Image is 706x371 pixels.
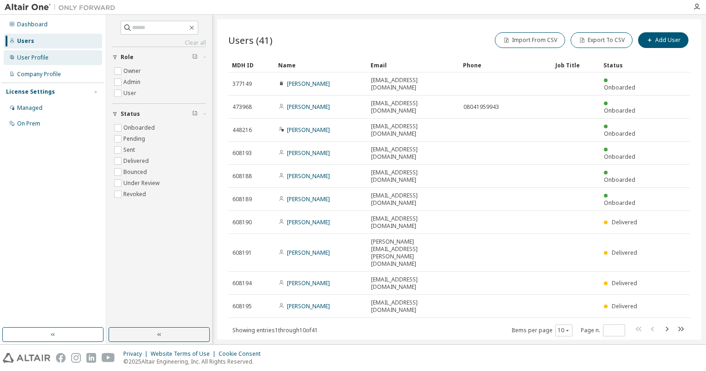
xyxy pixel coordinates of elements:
a: Clear all [112,39,206,47]
div: Cookie Consent [219,350,266,358]
button: Add User [638,32,688,48]
div: User Profile [17,54,49,61]
span: 608194 [232,280,252,287]
a: [PERSON_NAME] [287,172,330,180]
label: Under Review [123,178,161,189]
p: © 2025 Altair Engineering, Inc. All Rights Reserved. [123,358,266,365]
img: instagram.svg [71,353,81,363]
span: Role [121,54,134,61]
span: 08041959943 [463,103,499,111]
span: [EMAIL_ADDRESS][DOMAIN_NAME] [371,192,455,207]
img: facebook.svg [56,353,66,363]
span: Onboarded [604,107,635,114]
span: [EMAIL_ADDRESS][DOMAIN_NAME] [371,276,455,291]
span: 608190 [232,219,252,226]
span: Onboarded [604,176,635,184]
span: Clear filter [192,110,198,118]
span: Page n. [581,324,625,336]
span: [EMAIL_ADDRESS][DOMAIN_NAME] [371,169,455,184]
a: [PERSON_NAME] [287,80,330,88]
div: Status [603,58,642,72]
span: Delivered [612,249,637,257]
div: Managed [17,104,43,112]
div: Job Title [555,58,596,72]
a: [PERSON_NAME] [287,302,330,310]
div: MDH ID [232,58,271,72]
div: Dashboard [17,21,48,28]
label: User [123,88,138,99]
label: Owner [123,66,143,77]
span: Onboarded [604,153,635,161]
label: Delivered [123,156,151,167]
span: Onboarded [604,84,635,91]
label: Admin [123,77,142,88]
label: Revoked [123,189,148,200]
span: Delivered [612,279,637,287]
label: Bounced [123,167,149,178]
a: [PERSON_NAME] [287,249,330,257]
label: Onboarded [123,122,157,133]
a: [PERSON_NAME] [287,103,330,111]
img: altair_logo.svg [3,353,50,363]
label: Sent [123,144,137,156]
span: Status [121,110,140,118]
span: Items per page [511,324,572,336]
a: [PERSON_NAME] [287,126,330,134]
span: 608188 [232,173,252,180]
a: [PERSON_NAME] [287,149,330,157]
span: Showing entries 1 through 10 of 41 [232,326,318,334]
button: Export To CSV [571,32,633,48]
span: [EMAIL_ADDRESS][DOMAIN_NAME] [371,123,455,138]
div: License Settings [6,88,55,96]
div: Email [371,58,456,72]
span: Users (41) [228,34,273,47]
span: [EMAIL_ADDRESS][DOMAIN_NAME] [371,100,455,114]
div: Name [278,58,363,72]
span: [EMAIL_ADDRESS][DOMAIN_NAME] [371,299,455,314]
img: linkedin.svg [86,353,96,363]
span: Clear filter [192,54,198,61]
span: 608191 [232,249,252,257]
div: Users [17,37,34,45]
span: 608195 [232,303,252,310]
span: 473968 [232,103,252,111]
div: Website Terms of Use [151,350,219,358]
button: Role [112,47,206,67]
span: [EMAIL_ADDRESS][DOMAIN_NAME] [371,77,455,91]
span: Onboarded [604,130,635,138]
a: [PERSON_NAME] [287,218,330,226]
img: Altair One [5,3,120,12]
div: Company Profile [17,71,61,78]
button: Import From CSV [495,32,565,48]
button: Status [112,104,206,124]
span: Delivered [612,302,637,310]
div: On Prem [17,120,40,127]
span: 448216 [232,126,252,134]
a: [PERSON_NAME] [287,195,330,203]
span: 608189 [232,196,252,203]
span: [EMAIL_ADDRESS][DOMAIN_NAME] [371,215,455,230]
button: 10 [558,327,570,334]
span: [EMAIL_ADDRESS][DOMAIN_NAME] [371,146,455,161]
div: Phone [463,58,548,72]
img: youtube.svg [102,353,115,363]
label: Pending [123,133,147,144]
a: [PERSON_NAME] [287,279,330,287]
span: [PERSON_NAME][EMAIL_ADDRESS][PERSON_NAME][DOMAIN_NAME] [371,238,455,268]
span: 608193 [232,150,252,157]
span: Onboarded [604,199,635,207]
span: Delivered [612,218,637,226]
span: 377149 [232,80,252,88]
div: Privacy [123,350,151,358]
